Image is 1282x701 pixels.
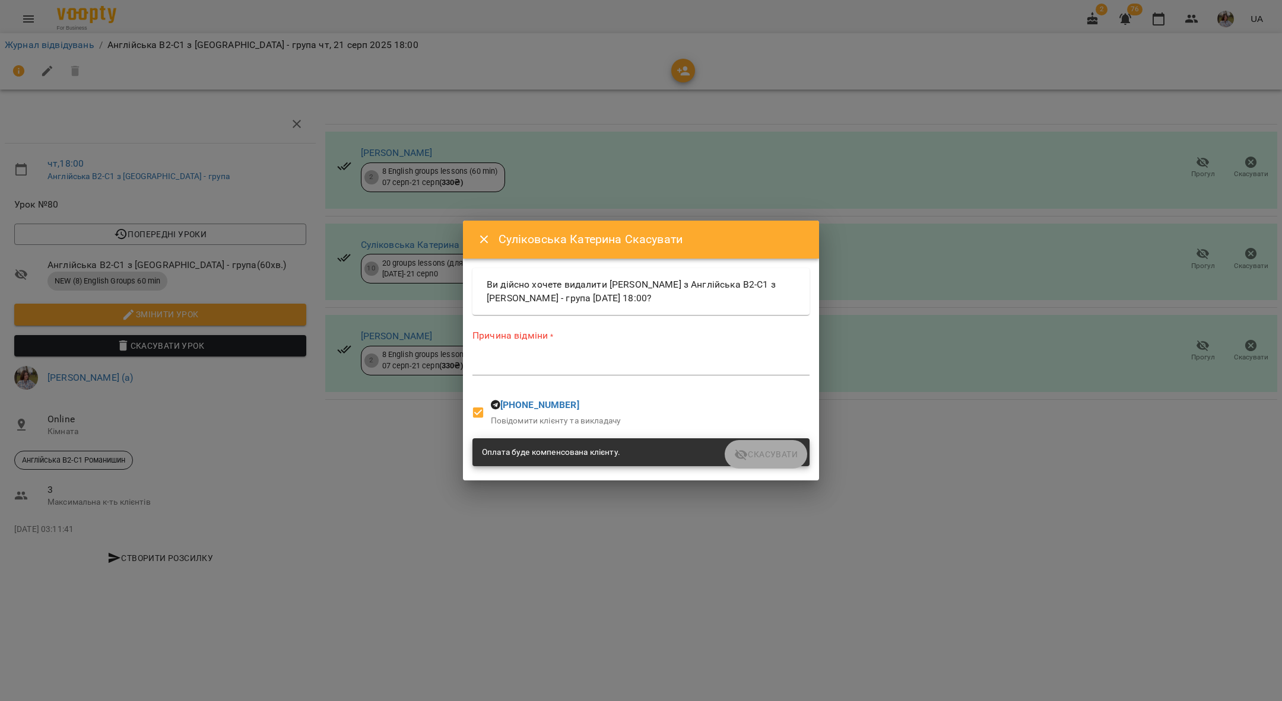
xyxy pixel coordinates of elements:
[499,230,805,248] h6: Суліковська Катерина Скасувати
[491,415,621,427] p: Повідомити клієнту та викладачу
[470,225,499,254] button: Close
[500,399,579,410] a: [PHONE_NUMBER]
[482,442,620,463] div: Оплата буде компенсована клієнту.
[472,329,810,343] label: Причина відміни
[472,268,810,315] div: Ви дійсно хочете видалити [PERSON_NAME] з Англійська В2-С1 з [PERSON_NAME] - група [DATE] 18:00?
